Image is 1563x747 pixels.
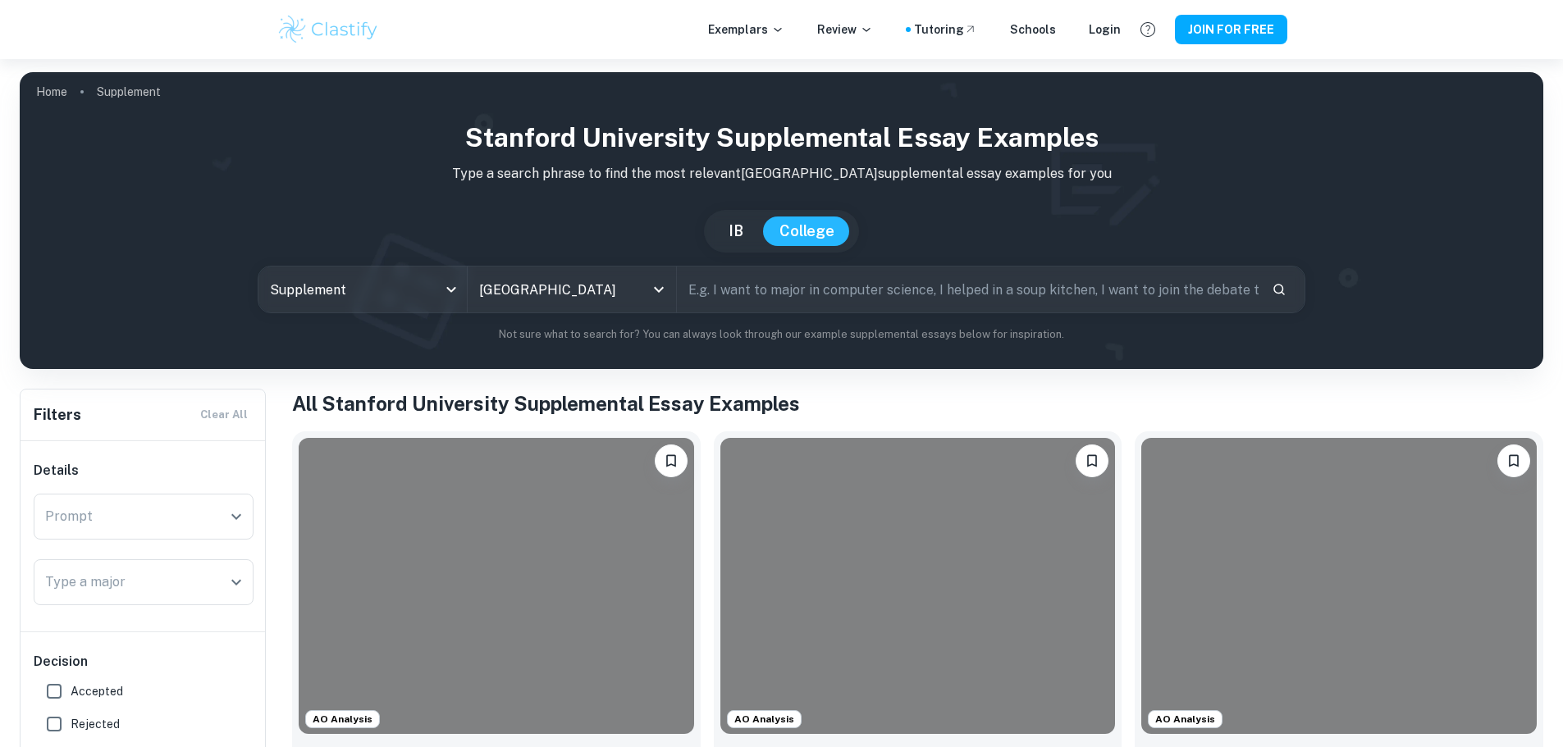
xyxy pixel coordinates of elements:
span: Rejected [71,715,120,733]
a: Home [36,80,67,103]
button: Please log in to bookmark exemplars [1497,444,1530,477]
span: Accepted [71,682,123,700]
button: JOIN FOR FREE [1175,15,1287,44]
p: Type a search phrase to find the most relevant [GEOGRAPHIC_DATA] supplemental essay examples for you [33,164,1530,184]
h6: Details [34,461,254,481]
img: Clastify logo [276,13,381,46]
button: Please log in to bookmark exemplars [1076,444,1108,477]
a: Login [1089,20,1121,39]
h1: Stanford University Supplemental Essay Examples [33,118,1530,157]
img: profile cover [20,72,1543,369]
button: Help and Feedback [1134,16,1162,43]
button: Open [225,505,248,528]
span: AO Analysis [1149,712,1222,727]
button: Open [225,571,248,594]
h6: Decision [34,652,254,672]
p: Not sure what to search for? You can always look through our example supplemental essays below fo... [33,326,1530,343]
button: Please log in to bookmark exemplars [655,444,688,477]
span: AO Analysis [728,712,801,727]
p: Review [817,20,873,39]
p: Exemplars [708,20,784,39]
h6: Filters [34,403,81,426]
p: Supplement [97,83,161,101]
button: Open [647,278,670,301]
a: Tutoring [914,20,977,39]
a: Schools [1010,20,1056,39]
h1: All Stanford University Supplemental Essay Examples [292,389,1543,418]
div: Supplement [258,266,467,312]
input: E.g. I want to major in computer science, I helped in a soup kitchen, I want to join the debate t... [677,266,1259,312]
button: Search [1265,276,1293,303]
button: IB [712,216,760,246]
button: College [763,216,851,246]
span: AO Analysis [306,712,379,727]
